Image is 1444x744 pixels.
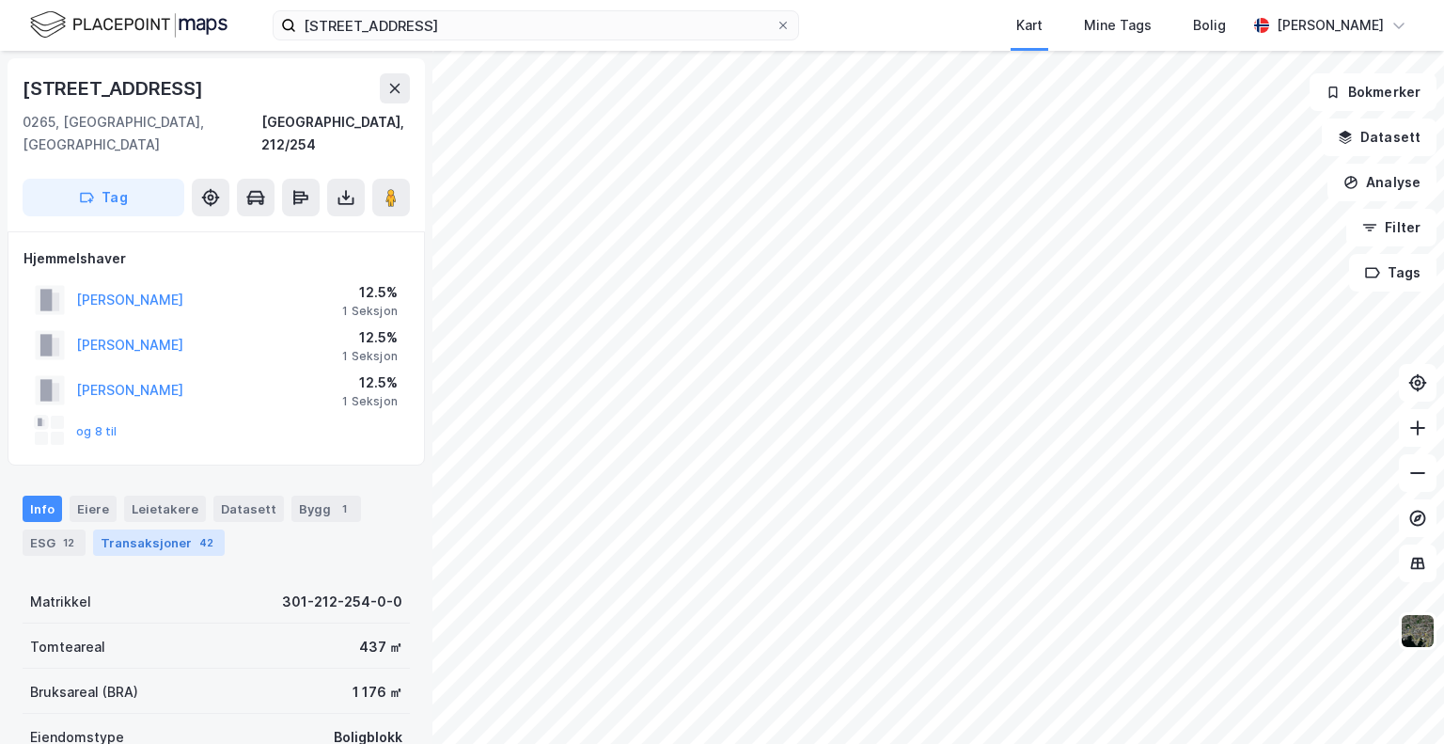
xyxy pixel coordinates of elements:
[335,499,353,518] div: 1
[342,349,398,364] div: 1 Seksjon
[93,530,225,556] div: Transaksjoner
[1193,14,1226,37] div: Bolig
[1346,209,1436,246] button: Filter
[30,591,91,613] div: Matrikkel
[23,530,86,556] div: ESG
[359,636,402,658] div: 437 ㎡
[23,179,184,216] button: Tag
[261,111,410,156] div: [GEOGRAPHIC_DATA], 212/254
[282,591,402,613] div: 301-212-254-0-0
[342,372,398,394] div: 12.5%
[23,111,261,156] div: 0265, [GEOGRAPHIC_DATA], [GEOGRAPHIC_DATA]
[296,11,776,40] input: Søk på adresse, matrikkel, gårdeiere, leietakere eller personer
[342,394,398,409] div: 1 Seksjon
[70,496,117,522] div: Eiere
[24,247,409,270] div: Hjemmelshaver
[1350,654,1444,744] iframe: Chat Widget
[1310,73,1436,111] button: Bokmerker
[213,496,284,522] div: Datasett
[1084,14,1152,37] div: Mine Tags
[342,281,398,304] div: 12.5%
[353,681,402,704] div: 1 176 ㎡
[291,496,361,522] div: Bygg
[124,496,206,522] div: Leietakere
[1277,14,1384,37] div: [PERSON_NAME]
[342,304,398,319] div: 1 Seksjon
[1350,654,1444,744] div: Kontrollprogram for chat
[1400,613,1436,649] img: 9k=
[196,533,217,552] div: 42
[1349,254,1436,292] button: Tags
[1016,14,1043,37] div: Kart
[59,533,78,552] div: 12
[23,73,207,103] div: [STREET_ADDRESS]
[1327,164,1436,201] button: Analyse
[30,8,228,41] img: logo.f888ab2527a4732fd821a326f86c7f29.svg
[1322,119,1436,156] button: Datasett
[342,326,398,349] div: 12.5%
[30,681,138,704] div: Bruksareal (BRA)
[30,636,105,658] div: Tomteareal
[23,496,62,522] div: Info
